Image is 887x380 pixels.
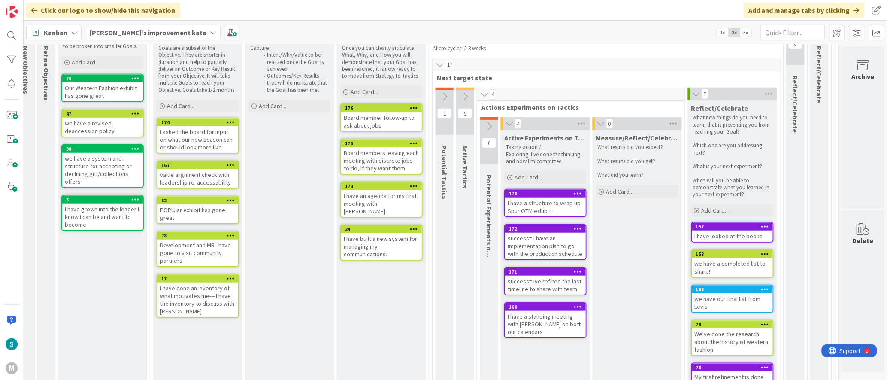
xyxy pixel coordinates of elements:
div: We've done the research about the history of western fashion [692,328,773,355]
div: 172 [505,225,586,233]
div: 167 [161,162,238,168]
p: What is your next experiment? [693,163,772,170]
div: 171 [509,269,586,275]
div: 17 [157,275,238,283]
span: Reflect/Celebrate [791,76,800,133]
div: 158 [692,250,773,258]
div: 34 [345,226,422,232]
div: 34I have built a new system for managing my communications. [341,225,422,260]
span: Actions|Experiments on Tactics [481,103,674,112]
span: Add Card... [72,58,99,66]
div: 172 [509,226,586,232]
div: M [6,362,18,374]
div: 174 [161,119,238,125]
div: success= Ive refined the last timeline to share with team [505,276,586,295]
div: 17 [161,276,238,282]
p: What results did you expect? [598,144,677,151]
span: Add Card... [515,173,542,181]
div: 76 [66,76,143,82]
div: I asked the board for input on what our new season can or should look more like [157,126,238,153]
span: Reflect/Celebrate [691,104,748,112]
div: 158 [696,251,773,257]
div: 162 [696,286,773,292]
div: Add and manage tabs by clicking [744,3,865,18]
span: Reflect/Celebrate [815,46,824,103]
input: Quick Filter... [761,25,825,40]
span: Active Tactics [461,145,469,188]
div: 79 [692,321,773,328]
div: 76Our Western Fashion exhibit has gone great [62,75,143,101]
span: Support [18,1,39,12]
div: I have an agenda for my first meeting with [PERSON_NAME] [341,190,422,217]
div: 82 [161,198,238,204]
div: 38we have a system and structure for accepting or declining gift/collections offers [62,145,143,187]
div: 160 [505,303,586,311]
div: 173 [345,183,422,189]
p: Goals are a subset of the Objective. They are shorter in duration and help to partially deliver a... [158,45,237,94]
li: Outcomes/Key Results that will demonstrate that the Goal has been met [259,73,330,94]
span: Add Card... [351,88,378,96]
span: Potential Experiments on Tactics [485,175,493,279]
div: 172success= I have an implementation plan to go with the production schedule [505,225,586,259]
p: Capture: [250,45,329,52]
div: 171 [505,268,586,276]
div: 176 [341,104,422,112]
div: 76 [62,75,143,82]
span: 5 [458,108,472,119]
div: 78Development and MRL have gone to visit community partners [157,232,238,266]
p: Exploring. I've done the thinking and now I'm committed [506,151,585,165]
div: 3I have grown into the leader I know I can be and want to become [62,196,143,230]
span: 17 [445,60,454,70]
div: 47we have a revised deaccession policy [62,110,143,137]
span: 0 [482,138,496,148]
div: 79 [696,322,773,328]
p: When will you be able to demonstrate what you learned in your next experiment? [693,177,772,198]
span: Add Card... [702,207,729,214]
div: 3 [66,197,143,203]
img: Visit kanbanzone.com [6,6,18,18]
div: Archive [852,71,875,82]
span: Next target state [437,73,769,82]
div: 175Board members leaving each meeting with discrete jobs to do, if they want them [341,140,422,174]
div: 78 [157,232,238,240]
div: 170 [509,191,586,197]
div: we have a completed list to share! [692,258,773,277]
span: 7 [702,89,708,99]
div: 158we have a completed list to share! [692,250,773,277]
p: What results did you get? [598,158,677,165]
div: 174 [157,119,238,126]
div: 173I have an agenda for my first meeting with [PERSON_NAME] [341,182,422,217]
div: Click our logo to show/hide this navigation [26,3,180,18]
div: 82POP!ular exhibit has gone great [157,197,238,223]
b: [PERSON_NAME]’s improvement kata [90,28,206,37]
span: Add Card... [606,188,634,195]
div: Our Western Fashion exhibit has gone great [62,82,143,101]
div: 2 [45,3,47,10]
div: Board member follow-up to ask about jobs [341,112,422,131]
div: 157 [692,223,773,231]
div: 175 [345,140,422,146]
div: we have our final list from Levis [692,293,773,312]
span: Add Card... [259,102,286,110]
p: Taking action / [506,144,585,151]
div: I have grown into the leader I know I can be and want to become [62,204,143,230]
p: Which one are you addressing next? [693,142,772,156]
span: Potential Tactics [440,145,449,199]
div: success= I have an implementation plan to go with the production schedule [505,233,586,259]
div: value alignment check with leadership re: accessability [157,169,238,188]
div: 47 [62,110,143,118]
div: 173 [341,182,422,190]
span: Kanban [44,27,67,38]
span: 1x [717,28,729,37]
div: 17I have done an inventory of what motivates me--- I have the inventory to discuss with [PERSON_N... [157,275,238,317]
div: 82 [157,197,238,204]
p: Once you can clearly articulate What, Why, and How you will demonstrate that your Goal has been r... [342,45,421,79]
div: 157 [696,224,773,230]
div: Board members leaving each meeting with discrete jobs to do, if they want them [341,147,422,174]
div: 70 [692,364,773,371]
div: 167value alignment check with leadership re: accessability [157,161,238,188]
span: 1 [437,108,452,119]
div: I have looked at the books [692,231,773,242]
div: 160I have a standing meeting with [PERSON_NAME] on both our calendars [505,303,586,337]
div: we have a system and structure for accepting or declining gift/collections offers [62,153,143,187]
